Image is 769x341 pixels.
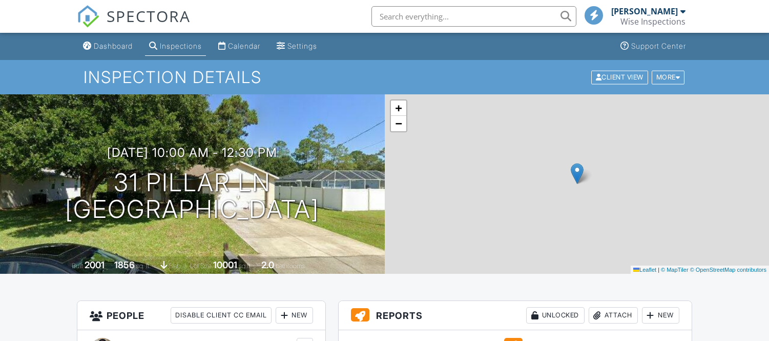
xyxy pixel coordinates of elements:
[261,259,274,270] div: 2.0
[77,14,191,35] a: SPECTORA
[276,262,305,270] span: bathrooms
[661,267,689,273] a: © MapTiler
[631,42,686,50] div: Support Center
[79,37,137,56] a: Dashboard
[107,146,277,159] h3: [DATE] 10:00 am - 12:30 pm
[239,262,252,270] span: sq.ft.
[590,73,651,81] a: Client View
[214,37,264,56] a: Calendar
[571,163,584,184] img: Marker
[213,259,237,270] div: 10001
[107,5,191,27] span: SPECTORA
[611,6,678,16] div: [PERSON_NAME]
[136,262,151,270] span: sq. ft.
[526,307,585,324] div: Unlocked
[85,259,105,270] div: 2001
[77,5,99,28] img: The Best Home Inspection Software - Spectora
[616,37,690,56] a: Support Center
[287,42,317,50] div: Settings
[690,267,766,273] a: © OpenStreetMap contributors
[77,301,325,330] h3: People
[371,6,576,27] input: Search everything...
[658,267,659,273] span: |
[395,117,402,130] span: −
[652,70,685,84] div: More
[145,37,206,56] a: Inspections
[642,307,679,324] div: New
[391,116,406,131] a: Zoom out
[591,70,648,84] div: Client View
[84,68,685,86] h1: Inspection Details
[65,169,319,224] h1: 31 Pillar Ln [GEOGRAPHIC_DATA]
[114,259,135,270] div: 1856
[276,307,313,324] div: New
[190,262,212,270] span: Lot Size
[339,301,691,330] h3: Reports
[228,42,260,50] div: Calendar
[633,267,656,273] a: Leaflet
[94,42,133,50] div: Dashboard
[169,262,180,270] span: slab
[160,42,202,50] div: Inspections
[395,102,402,114] span: +
[72,262,83,270] span: Built
[273,37,321,56] a: Settings
[391,101,406,116] a: Zoom in
[589,307,638,324] div: Attach
[620,16,685,27] div: Wise Inspections
[171,307,272,324] div: Disable Client CC Email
